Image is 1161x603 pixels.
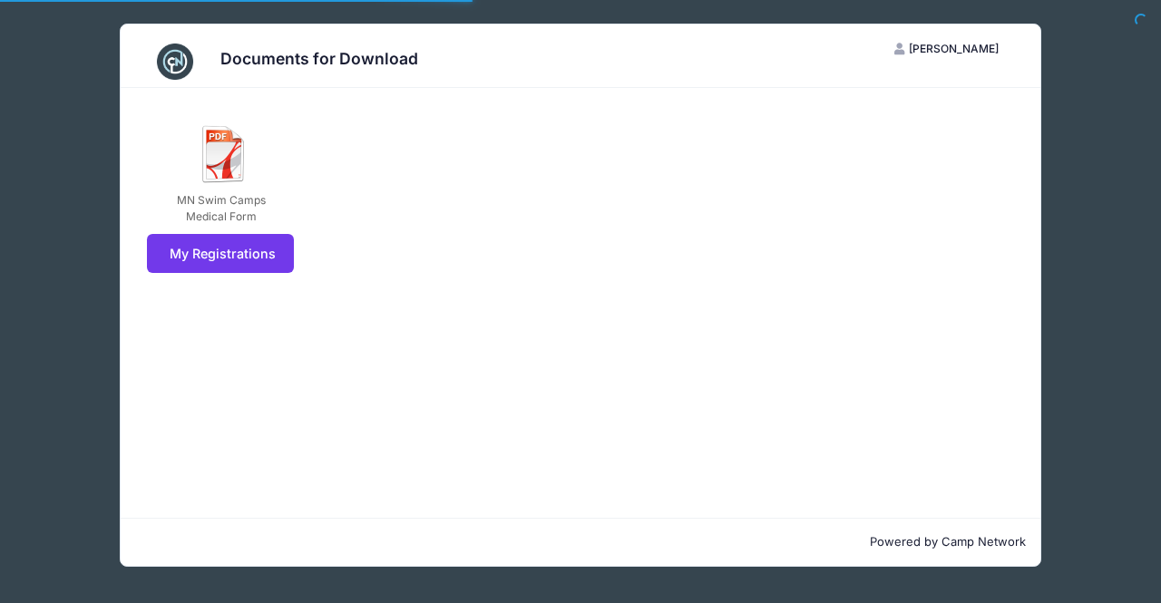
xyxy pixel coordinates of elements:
a: My Registrations [147,234,295,273]
img: CampNetwork [157,44,193,80]
h3: Documents for Download [220,49,418,68]
div: MN Swim Camps Medical Form [161,192,283,225]
span: [PERSON_NAME] [909,42,999,55]
img: ico_pdf.png [195,125,253,183]
p: Powered by Camp Network [135,533,1026,551]
button: [PERSON_NAME] [878,34,1014,64]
